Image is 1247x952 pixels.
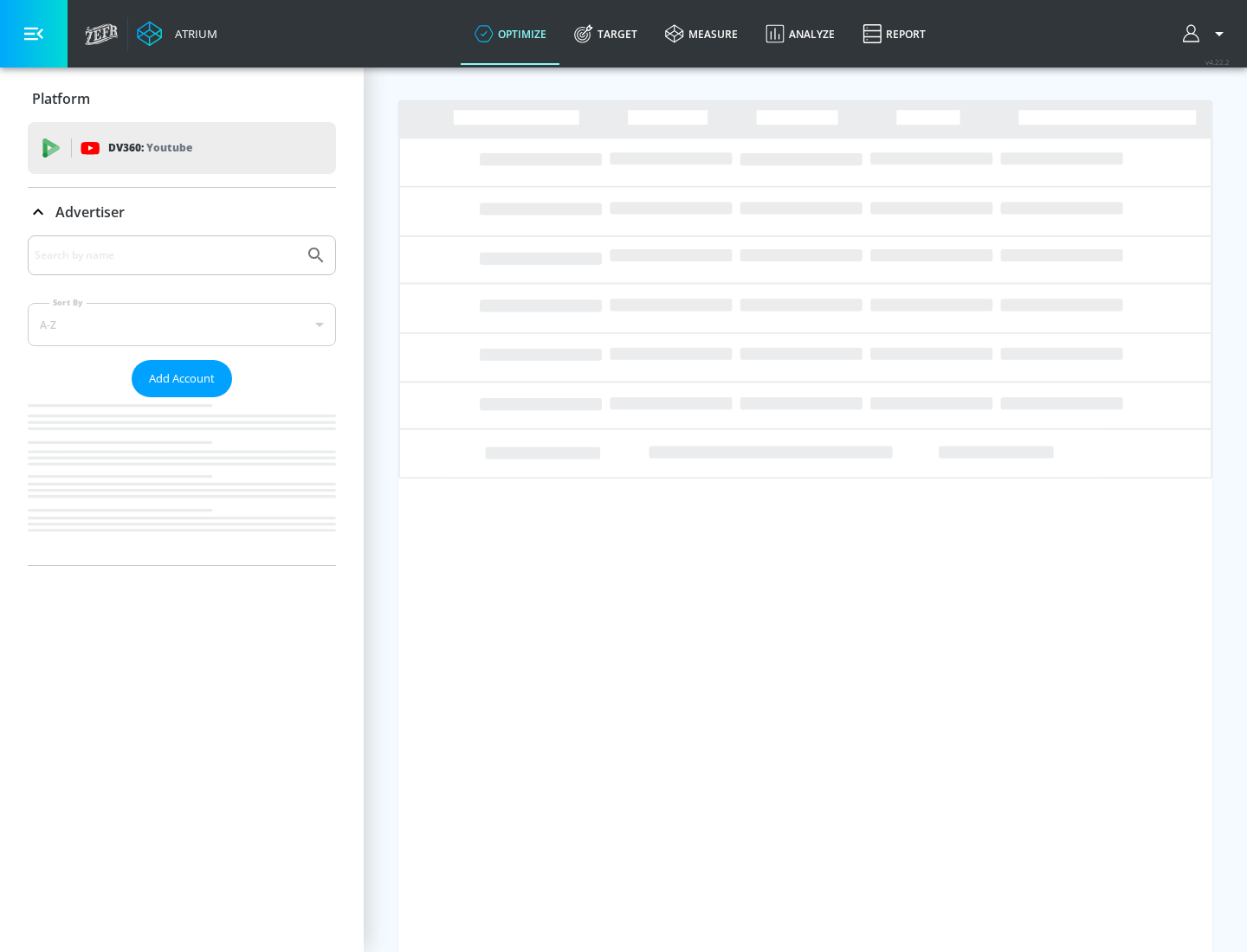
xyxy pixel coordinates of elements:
div: Advertiser [28,235,336,565]
a: Atrium [137,21,217,47]
a: measure [651,3,752,65]
div: Advertiser [28,188,336,236]
p: Platform [32,89,90,108]
div: A-Z [28,303,336,346]
span: v 4.22.2 [1205,57,1230,67]
div: Atrium [168,26,217,42]
input: Search by name [35,244,297,267]
button: Add Account [132,360,232,397]
a: optimize [461,3,560,65]
nav: list of Advertiser [28,397,336,565]
label: Sort By [49,297,87,308]
a: Target [560,3,651,65]
span: Add Account [149,369,215,389]
div: DV360: Youtube [28,122,336,174]
div: Platform [28,74,336,123]
p: Youtube [146,138,192,157]
a: Analyze [752,3,849,65]
p: DV360: [108,138,192,158]
p: Advertiser [55,203,125,222]
a: Report [849,3,940,65]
